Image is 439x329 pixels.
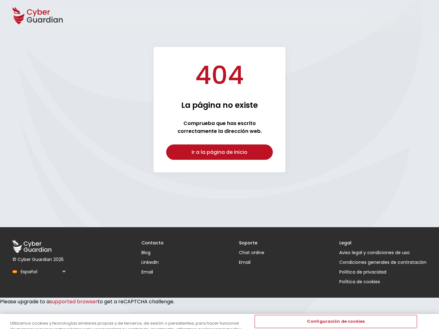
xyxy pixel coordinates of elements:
[50,298,98,305] a: supported browser
[239,259,264,266] a: Email
[339,279,426,285] button: Política de cookies
[141,240,164,246] h3: Contacto
[195,60,244,91] h1: 404
[339,249,426,256] a: Aviso legal y condiciones de uso
[339,259,426,266] a: Condiciones generales de contratación
[166,144,273,160] a: Ir a la página de inicio
[181,100,258,110] h2: La página no existe
[239,249,264,256] button: Chat online
[141,269,164,275] a: Email
[339,269,426,275] a: Política de privacidad
[141,249,164,256] a: Blog
[255,315,417,328] button: Configuración de cookies, Abre el cuadro de diálogo del centro de preferencias.
[239,240,264,246] h3: Soporte
[13,256,66,263] p: © Cyber Guardian 2025
[141,259,164,266] a: LinkedIn
[177,120,262,135] strong: Comprueba que has escrito correctamente la dirección web.
[339,240,426,246] h3: Legal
